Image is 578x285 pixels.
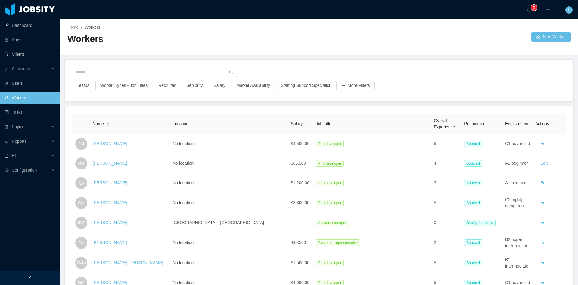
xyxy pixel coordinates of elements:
[540,220,548,225] a: Edit
[79,237,84,249] span: JC
[527,8,531,12] i: icon: bell
[154,81,180,90] button: Recruiter
[67,25,79,30] a: Home
[568,6,570,14] span: L
[540,240,548,245] a: Edit
[505,121,530,126] span: English Level
[182,81,207,90] button: Seniority
[431,233,461,253] td: 2
[5,48,55,60] a: icon: auditClients
[464,200,482,206] span: Sourced
[336,81,375,90] button: icon: plusMore Filters
[276,81,335,90] button: Staffing Support Specialist
[5,77,55,89] a: icon: robotUsers
[81,25,82,30] span: /
[540,260,548,265] a: Edit
[170,173,288,193] td: No location
[12,66,30,71] span: Allocation
[78,157,84,169] span: RR
[464,180,485,185] a: Sourced
[464,141,485,146] a: Sourced
[464,260,485,265] a: Sourced
[291,180,309,185] span: $1,200.00
[106,124,110,125] i: icon: caret-down
[5,19,55,31] a: icon: pie-chartDashboard
[535,121,549,126] span: Actions
[503,253,533,273] td: B1 intermediate
[5,154,9,158] i: icon: book
[464,121,486,126] span: Recruitment
[503,193,533,213] td: C2 highly competent
[503,134,533,154] td: C1 advanced
[77,217,85,229] span: JDC
[73,81,94,90] button: Status
[503,154,533,173] td: A1 beginner
[431,134,461,154] td: 5
[431,154,461,173] td: 4
[12,139,26,144] span: Reports
[464,220,498,225] a: Jobsity Interview
[92,200,127,205] a: [PERSON_NAME]
[434,118,455,129] span: Overall Experience
[95,81,152,90] button: Worker Types - Job Titles
[464,260,482,266] span: Sourced
[291,161,306,166] span: $650.00
[540,280,548,285] a: Edit
[92,220,127,225] a: [PERSON_NAME]
[316,180,344,186] span: Php developer
[464,161,485,166] a: Sourced
[464,200,485,205] a: Sourced
[67,33,319,45] h2: Workers
[12,153,18,158] span: HR
[76,257,86,269] span: JAAV
[316,200,344,206] span: Php developer
[92,141,127,146] a: [PERSON_NAME]
[464,141,482,147] span: Sourced
[316,239,360,246] span: Customer representative
[546,8,550,12] i: icon: plus
[232,81,275,90] button: Market Availability
[170,134,288,154] td: No location
[540,180,548,185] a: Edit
[431,173,461,193] td: 3
[92,121,104,127] span: Name
[92,180,127,185] a: [PERSON_NAME]
[291,280,309,285] span: $4,000.00
[464,220,496,226] span: Jobsity Interview
[92,260,163,265] a: [PERSON_NAME] [PERSON_NAME]
[531,5,537,11] sup: 0
[170,253,288,273] td: No location
[540,141,548,146] a: Edit
[170,213,288,233] td: [GEOGRAPHIC_DATA] - [GEOGRAPHIC_DATA]
[316,160,344,167] span: Php developer
[92,161,127,166] a: [PERSON_NAME]
[503,233,533,253] td: B2 upper intermediate
[464,240,485,245] a: Sourced
[316,260,344,266] span: Php developer
[5,139,9,143] i: icon: line-chart
[540,161,548,166] a: Edit
[92,280,127,285] a: [PERSON_NAME]
[503,173,533,193] td: A1 beginner
[106,122,110,123] i: icon: caret-up
[540,200,548,205] a: Edit
[431,193,461,213] td: 5
[5,92,55,104] a: icon: userWorkers
[316,220,349,226] span: Account manager
[209,81,230,90] button: Salary
[291,200,309,205] span: $3,800.00
[431,253,461,273] td: 5
[78,177,84,189] span: NA
[464,239,482,246] span: Sourced
[78,138,84,150] span: JM
[12,124,25,129] span: Payroll
[291,260,309,265] span: $1,500.00
[464,180,482,186] span: Sourced
[291,240,306,245] span: $900.00
[316,141,344,147] span: Php developer
[5,67,9,71] i: icon: solution
[106,121,110,125] div: Sort
[464,160,482,167] span: Sourced
[85,25,100,30] span: Workers
[291,141,309,146] span: $4,500.00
